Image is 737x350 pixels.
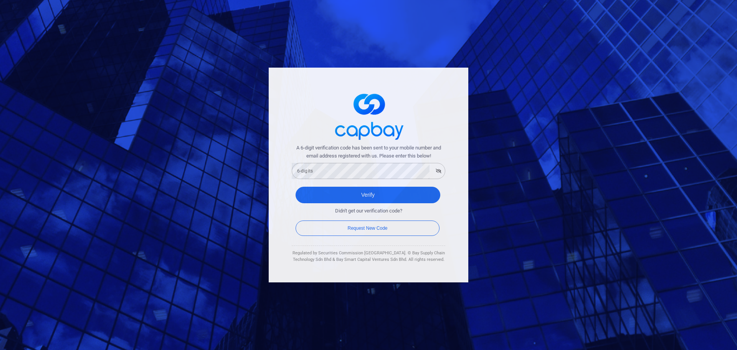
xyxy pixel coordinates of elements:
span: Didn't get our verification code? [335,207,402,215]
div: Regulated by Securities Commission [GEOGRAPHIC_DATA]. © Bay Supply Chain Technology Sdn Bhd & Bay... [292,250,445,263]
span: A 6-digit verification code has been sent to your mobile number and email address registered with... [292,144,445,160]
img: logo [330,87,407,144]
button: Verify [296,187,440,203]
button: Request New Code [296,221,440,236]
